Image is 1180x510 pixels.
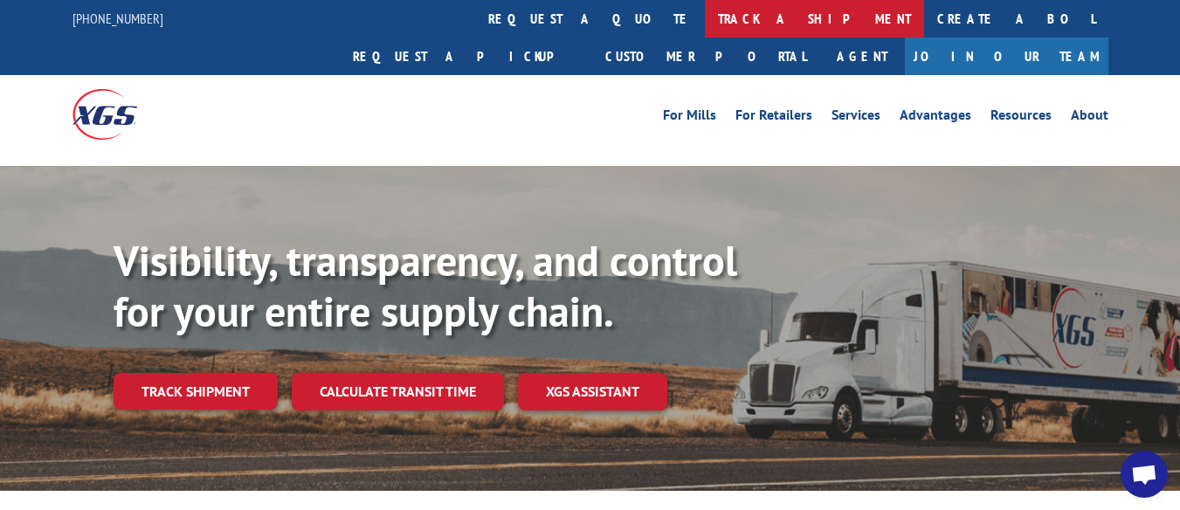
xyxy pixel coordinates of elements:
[340,38,592,75] a: Request a pickup
[1121,451,1168,498] a: Open chat
[292,373,504,410] a: Calculate transit time
[900,108,971,127] a: Advantages
[114,373,278,410] a: Track shipment
[518,373,667,410] a: XGS ASSISTANT
[832,108,880,127] a: Services
[819,38,905,75] a: Agent
[990,108,1052,127] a: Resources
[735,108,812,127] a: For Retailers
[1071,108,1108,127] a: About
[592,38,819,75] a: Customer Portal
[114,233,737,338] b: Visibility, transparency, and control for your entire supply chain.
[72,10,163,27] a: [PHONE_NUMBER]
[905,38,1108,75] a: Join Our Team
[663,108,716,127] a: For Mills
